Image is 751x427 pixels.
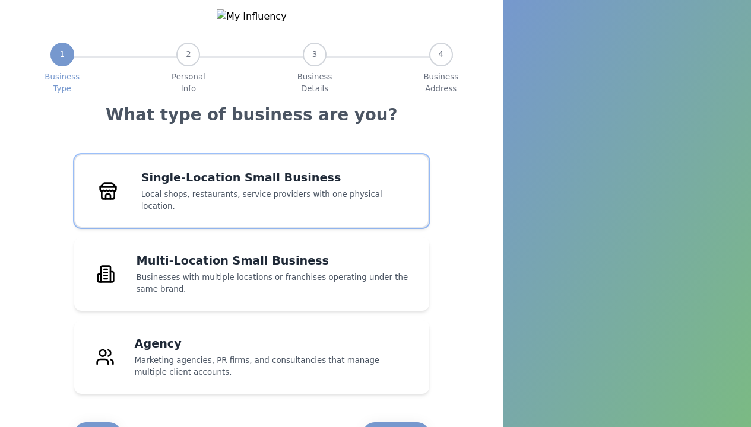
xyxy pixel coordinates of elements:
div: AgencyMarketing agencies, PR firms, and consultancies that manage multiple client accounts. [74,320,429,394]
div: 4 [429,43,453,66]
p: Businesses with multiple locations or franchises operating under the same brand. [137,272,414,295]
img: My Influency [217,9,287,24]
span: Business Type [45,71,80,95]
p: Local shops, restaurants, service providers with one physical location. [141,189,414,212]
div: 3 [303,43,327,66]
h4: Single-Location Small Business [141,170,414,186]
p: Marketing agencies, PR firms, and consultancies that manage multiple client accounts. [135,355,414,378]
div: Single-Location Small BusinessLocal shops, restaurants, service providers with one physical locat... [74,154,429,228]
h3: What type of business are you? [106,104,397,126]
span: Business Details [297,71,332,95]
span: Business Address [423,71,458,95]
h4: Multi-Location Small Business [137,253,414,269]
h4: Agency [135,336,414,352]
div: Multi-Location Small BusinessBusinesses with multiple locations or franchises operating under the... [74,237,429,311]
span: Personal Info [172,71,205,95]
div: 2 [176,43,200,66]
div: 1 [50,43,74,66]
